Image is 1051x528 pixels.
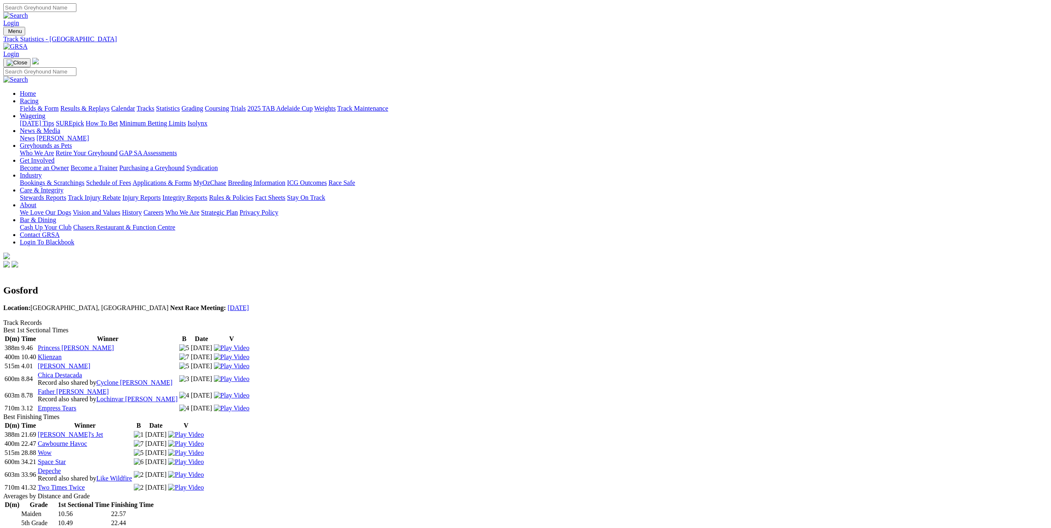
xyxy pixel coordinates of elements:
[145,440,167,447] text: [DATE]
[36,135,89,142] a: [PERSON_NAME]
[168,484,204,491] img: Play Video
[287,194,325,201] a: Stay On Track
[4,483,20,492] td: 710m
[214,344,249,351] a: View replay
[21,471,36,478] text: 33.96
[4,501,20,509] th: D(m)
[201,209,238,216] a: Strategic Plan
[3,253,10,259] img: logo-grsa-white.png
[20,239,74,246] a: Login To Blackbook
[4,421,20,430] th: D(m)
[21,510,57,518] td: Maiden
[38,388,109,395] a: Father [PERSON_NAME]
[20,135,35,142] a: News
[20,120,1048,127] div: Wagering
[168,440,204,447] a: View replay
[191,375,212,382] text: [DATE]
[21,335,36,343] th: Time
[86,179,131,186] a: Schedule of Fees
[20,135,1048,142] div: News & Media
[179,392,189,399] img: 4
[214,344,249,352] img: Play Video
[38,379,172,386] span: Record also shared by
[96,395,178,403] a: Lochinvar [PERSON_NAME]
[143,209,164,216] a: Careers
[191,392,212,399] text: [DATE]
[20,105,1048,112] div: Racing
[119,149,177,156] a: GAP SA Assessments
[191,362,212,369] text: [DATE]
[20,164,69,171] a: Become an Owner
[3,43,28,50] img: GRSA
[38,467,61,474] a: Depeche
[73,209,120,216] a: Vision and Values
[21,431,36,438] text: 21.69
[57,501,110,509] th: 1st Sectional Time
[38,431,103,438] a: [PERSON_NAME]'s Jet
[179,375,189,383] img: 3
[3,492,1048,500] div: Averages by Distance and Grade
[214,362,249,370] img: Play Video
[68,194,121,201] a: Track Injury Rebate
[214,353,249,361] img: Play Video
[4,335,20,343] th: D(m)
[86,120,118,127] a: How To Bet
[20,224,1048,231] div: Bar & Dining
[38,372,82,379] a: Chica Destacada
[21,501,57,509] th: Grade
[122,209,142,216] a: History
[214,353,249,360] a: View replay
[38,440,87,447] a: Cawbourne Havoc
[21,375,33,382] text: 8.84
[3,319,1048,327] div: Track Records
[20,194,66,201] a: Stewards Reports
[122,194,161,201] a: Injury Reports
[179,405,189,412] img: 4
[214,392,249,399] img: Play Video
[214,405,249,412] img: Play Video
[21,405,33,412] text: 3.12
[186,164,218,171] a: Syndication
[137,105,154,112] a: Tracks
[4,440,20,448] td: 400m
[191,405,212,412] text: [DATE]
[133,421,144,430] th: B
[4,388,20,403] td: 603m
[119,120,186,127] a: Minimum Betting Limits
[190,335,213,343] th: Date
[134,440,144,447] img: 7
[38,344,114,351] a: Princess [PERSON_NAME]
[145,484,167,491] text: [DATE]
[38,353,62,360] a: Klienzan
[168,458,204,465] a: View replay
[179,335,190,343] th: B
[179,344,189,352] img: 5
[187,120,207,127] a: Isolynx
[145,431,167,438] text: [DATE]
[21,353,36,360] text: 10.40
[96,379,172,386] a: Cyclone [PERSON_NAME]
[57,510,110,518] td: 10.56
[230,105,246,112] a: Trials
[145,471,167,478] text: [DATE]
[21,421,36,430] th: Time
[247,105,313,112] a: 2025 TAB Adelaide Cup
[191,353,212,360] text: [DATE]
[21,449,36,456] text: 28.88
[3,36,1048,43] a: Track Statistics - [GEOGRAPHIC_DATA]
[20,224,71,231] a: Cash Up Your Club
[191,344,212,351] text: [DATE]
[20,194,1048,201] div: Care & Integrity
[20,172,42,179] a: Industry
[162,194,207,201] a: Integrity Reports
[156,105,180,112] a: Statistics
[168,449,204,457] img: Play Video
[20,164,1048,172] div: Get Involved
[145,449,167,456] text: [DATE]
[20,97,38,104] a: Racing
[56,120,84,127] a: SUREpick
[12,261,18,268] img: twitter.svg
[111,510,154,518] td: 22.57
[168,471,204,478] a: View replay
